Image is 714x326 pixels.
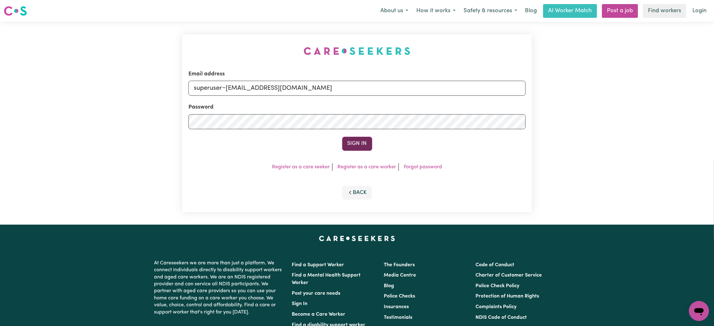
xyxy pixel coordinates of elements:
[689,301,709,321] iframe: Button to launch messaging window, conversation in progress
[342,137,372,150] button: Sign In
[188,103,213,111] label: Password
[475,273,542,278] a: Charter of Customer Service
[292,301,308,306] a: Sign In
[643,4,686,18] a: Find workers
[689,4,710,18] a: Login
[384,294,415,299] a: Police Checks
[292,291,341,296] a: Post your care needs
[475,262,514,267] a: Code of Conduct
[292,312,346,317] a: Become a Care Worker
[4,4,27,18] a: Careseekers logo
[188,81,526,96] input: Email address
[475,283,519,288] a: Police Check Policy
[342,186,372,200] button: Back
[384,304,409,309] a: Insurances
[412,4,460,18] button: How it works
[384,315,412,320] a: Testimonials
[475,304,516,309] a: Complaints Policy
[384,283,394,288] a: Blog
[337,165,396,170] a: Register as a care worker
[602,4,638,18] a: Post a job
[272,165,330,170] a: Register as a care seeker
[475,315,527,320] a: NDIS Code of Conduct
[543,4,597,18] a: AI Worker Match
[4,5,27,17] img: Careseekers logo
[384,273,416,278] a: Media Centre
[376,4,412,18] button: About us
[292,262,344,267] a: Find a Support Worker
[154,257,285,318] p: At Careseekers we are more than just a platform. We connect individuals directly to disability su...
[384,262,415,267] a: The Founders
[292,273,361,285] a: Find a Mental Health Support Worker
[475,294,539,299] a: Protection of Human Rights
[404,165,442,170] a: Forgot password
[521,4,541,18] a: Blog
[319,236,395,241] a: Careseekers home page
[188,70,225,78] label: Email address
[460,4,521,18] button: Safety & resources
